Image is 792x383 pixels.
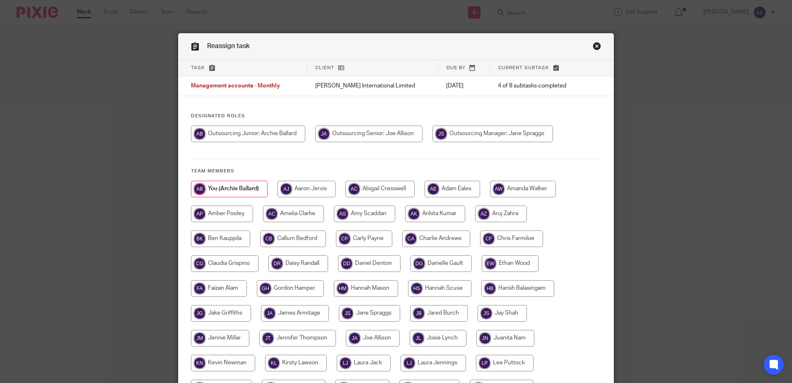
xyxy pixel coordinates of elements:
[191,65,205,70] span: Task
[207,43,250,49] span: Reassign task
[191,168,601,175] h4: Team members
[446,82,481,90] p: [DATE]
[191,83,280,89] span: Management accounts - Monthly
[593,42,601,53] a: Close this dialog window
[315,65,334,70] span: Client
[498,65,549,70] span: Current subtask
[315,82,430,90] p: [PERSON_NAME] International Limited
[490,76,585,96] td: 4 of 8 subtasks completed
[191,113,601,119] h4: Designated Roles
[447,65,466,70] span: Due by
